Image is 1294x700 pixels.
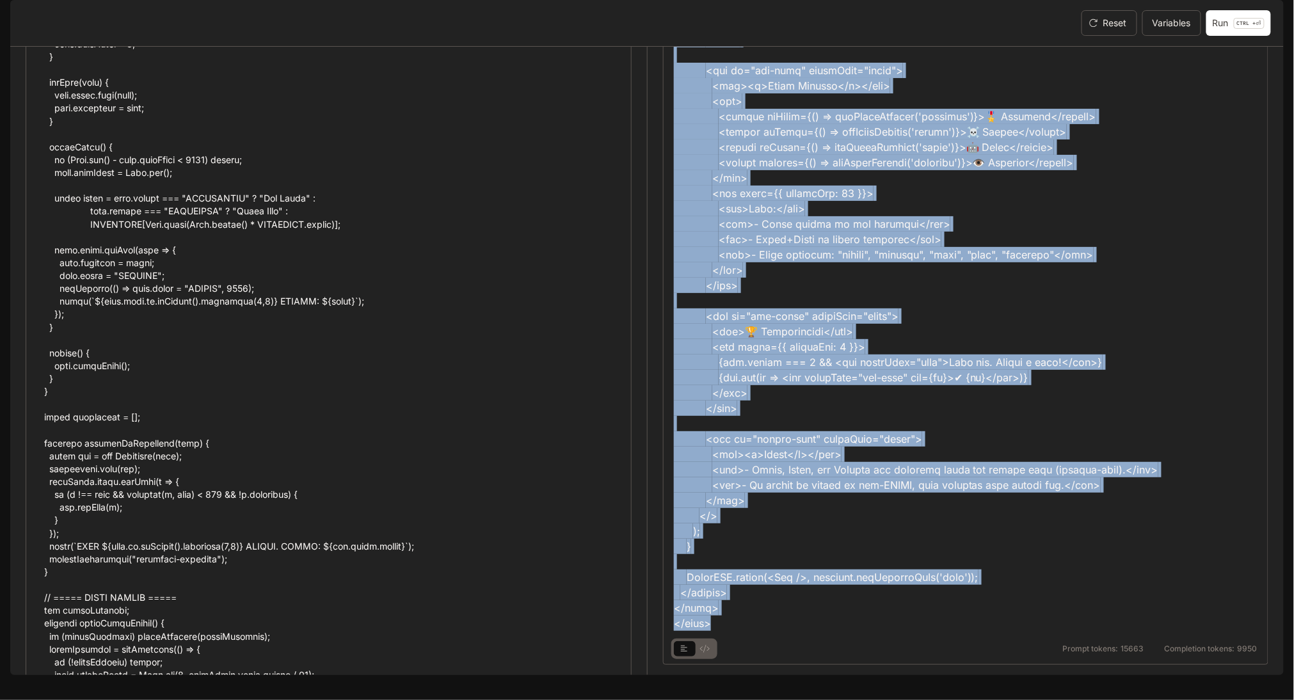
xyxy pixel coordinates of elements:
[674,639,715,659] div: basic tabs example
[1238,645,1258,653] span: 9950
[1206,10,1271,36] button: RunCTRL +⏎
[1237,19,1256,27] p: CTRL +
[1234,18,1265,29] p: ⏎
[1142,10,1201,36] button: Variables
[1121,645,1144,653] span: 15663
[1082,10,1137,36] button: Reset
[1165,645,1235,653] span: Completion tokens:
[1063,645,1119,653] span: Prompt tokens:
